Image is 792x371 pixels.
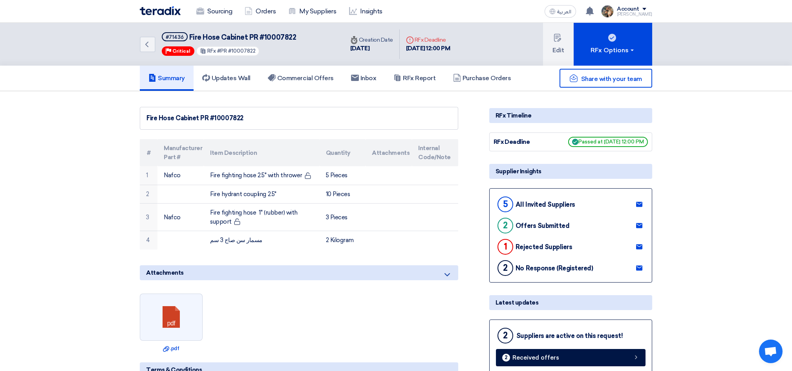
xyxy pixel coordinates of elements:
h5: Inbox [351,74,377,82]
div: 2 [498,260,513,276]
th: Attachments [366,139,412,166]
div: RFx Timeline [489,108,652,123]
a: Inbox [342,66,385,91]
img: Teradix logo [140,6,181,15]
a: Commercial Offers [259,66,342,91]
span: Received offers [512,355,559,361]
td: 3 Pieces [320,204,366,231]
a: Purchase Orders [444,66,520,91]
a: Insights [343,3,389,20]
td: Fire fighting hose 2.5" with thrower [204,166,319,185]
span: RFx [207,48,216,54]
div: 5 [498,197,513,212]
th: Internal Code/Note [412,139,458,166]
a: RFx Report [385,66,444,91]
div: Latest updates [489,295,652,310]
div: Offers Submitted [516,222,569,230]
div: Creation Date [350,36,393,44]
h5: Purchase Orders [453,74,511,82]
th: Item Description [204,139,319,166]
span: العربية [557,9,571,15]
a: Orders [238,3,282,20]
button: العربية [545,5,576,18]
h5: RFx Report [393,74,435,82]
td: 2 [140,185,157,204]
td: Nafco [157,204,204,231]
td: 5 Pieces [320,166,366,185]
div: 2 [498,218,513,233]
button: RFx Options [574,23,652,66]
span: Fire Hose Cabinet PR #10007822 [189,33,296,42]
th: Manufacturer Part # [157,139,204,166]
td: Nafco [157,166,204,185]
div: Account [617,6,639,13]
td: 2 Kilogram [320,231,366,250]
td: 10 Pieces [320,185,366,204]
div: No Response (Registered) [516,264,593,272]
div: Open chat [759,340,783,363]
div: [DATE] [350,44,393,53]
td: Fire hydrant coupling 2.5" [204,185,319,204]
div: RFx Options [591,46,635,55]
span: Share with your team [581,75,642,83]
a: .pdf [142,345,200,353]
td: 3 [140,204,157,231]
td: 1 [140,166,157,185]
div: 2 [502,354,510,362]
div: Supplier Insights [489,164,652,179]
td: مسمار سن صاج 3 سم [204,231,319,250]
div: Rejected Suppliers [516,243,572,251]
th: Quantity [320,139,366,166]
h5: Updates Wall [202,74,251,82]
div: [DATE] 12:00 PM [406,44,450,53]
div: [PERSON_NAME] [617,12,652,17]
td: 4 [140,231,157,250]
td: Fire fighting hose 1" (rubber) with support [204,204,319,231]
h5: Summary [148,74,185,82]
div: 2 [498,328,513,343]
div: All Invited Suppliers [516,201,575,208]
th: # [140,139,157,166]
div: 1 [498,239,513,255]
span: #PR #10007822 [217,48,256,54]
div: RFx Deadline [494,138,552,147]
span: Critical [172,48,190,54]
div: Suppliers are active on this request! [516,332,623,340]
button: Edit [543,23,574,66]
a: My Suppliers [282,3,342,20]
a: 2 Received offers [496,349,646,366]
div: #71436 [166,35,184,40]
span: Passed at [DATE] 12:00 PM [568,137,648,147]
img: file_1710751448746.jpg [601,5,614,18]
h5: Commercial Offers [268,74,334,82]
a: Updates Wall [194,66,259,91]
a: Sourcing [190,3,238,20]
span: Attachments [146,268,184,277]
a: Summary [140,66,194,91]
div: RFx Deadline [406,36,450,44]
div: Fire Hose Cabinet PR #10007822 [146,114,452,123]
h5: Fire Hose Cabinet PR #10007822 [162,32,296,42]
